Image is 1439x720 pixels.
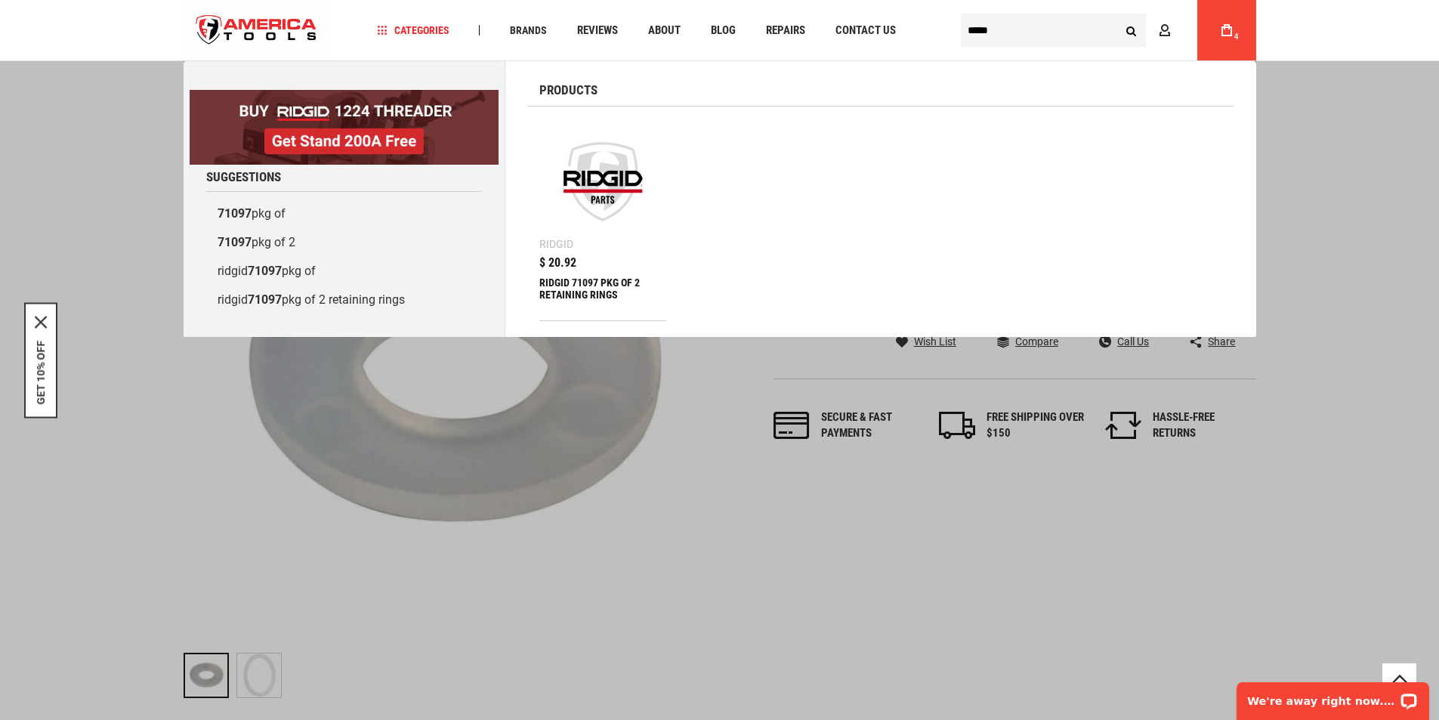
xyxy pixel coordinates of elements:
a: 71097pkg of 2 [206,228,482,257]
a: About [641,20,687,41]
span: About [648,25,681,36]
img: America Tools [184,2,330,59]
span: Products [539,84,598,97]
a: Blog [704,20,743,41]
a: Brands [503,20,554,41]
iframe: LiveChat chat widget [1227,672,1439,720]
a: ridgid71097pkg of 2 retaining rings [206,286,482,314]
a: store logo [184,2,330,59]
span: Blog [711,25,736,36]
span: Categories [377,25,449,36]
a: RIDGID 71097 PKG OF 2 RETAINING RINGS Ridgid $ 20.92 RIDGID 71097 PKG OF 2 RETAINING RINGS [539,118,667,320]
svg: close icon [35,316,47,328]
span: Repairs [766,25,805,36]
span: Contact Us [835,25,896,36]
span: $ 20.92 [539,257,576,269]
button: GET 10% OFF [35,340,47,404]
img: RIDGID 71097 PKG OF 2 RETAINING RINGS [547,125,659,238]
a: ridgid71097pkg of [206,257,482,286]
span: Reviews [577,25,618,36]
b: 71097 [248,264,282,278]
div: Ridgid [539,239,573,249]
b: 71097 [248,292,282,307]
b: 71097 [218,235,252,249]
span: Suggestions [206,171,281,184]
span: Brands [510,25,547,36]
span: 4 [1234,32,1239,41]
img: BOGO: Buy RIDGID® 1224 Threader, Get Stand 200A Free! [190,90,499,165]
a: Contact Us [829,20,903,41]
b: 71097 [218,206,252,221]
a: Reviews [570,20,625,41]
div: RIDGID 71097 PKG OF 2 RETAINING RINGS [539,277,667,313]
button: Close [35,316,47,328]
a: BOGO: Buy RIDGID® 1224 Threader, Get Stand 200A Free! [190,90,499,101]
a: 71097pkg of [206,199,482,228]
button: Search [1117,16,1146,45]
a: Categories [370,20,456,41]
a: Repairs [759,20,812,41]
